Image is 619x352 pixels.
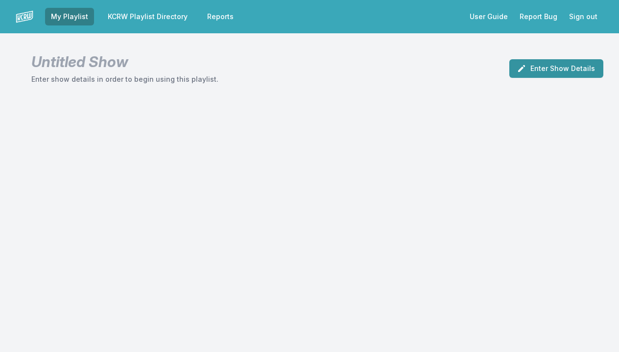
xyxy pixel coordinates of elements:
a: User Guide [464,8,514,25]
a: Report Bug [514,8,563,25]
a: Reports [201,8,239,25]
button: Sign out [563,8,603,25]
a: KCRW Playlist Directory [102,8,193,25]
p: Enter show details in order to begin using this playlist. [31,74,218,84]
button: Enter Show Details [509,59,603,78]
img: logo-white-87cec1fa9cbef997252546196dc51331.png [16,8,33,25]
h1: Untitled Show [31,53,218,70]
a: My Playlist [45,8,94,25]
